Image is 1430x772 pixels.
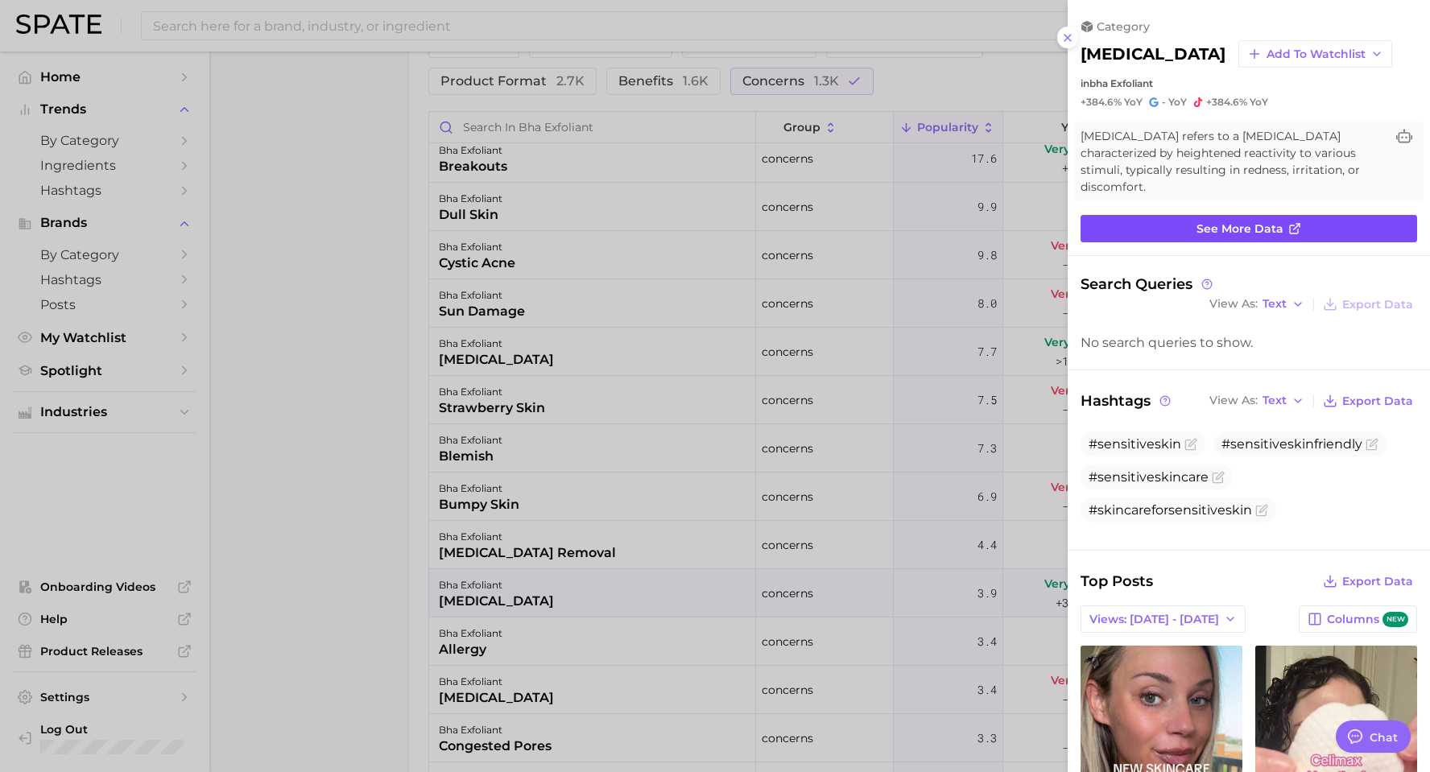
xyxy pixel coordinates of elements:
[1081,77,1417,89] div: in
[1263,396,1287,405] span: Text
[1206,96,1247,108] span: +384.6%
[1209,299,1258,308] span: View As
[1205,390,1308,411] button: View AsText
[1081,570,1153,592] span: Top Posts
[1081,275,1215,293] span: Search Queries
[1327,612,1408,627] span: Columns
[1255,504,1268,517] button: Flag as miscategorized or irrelevant
[1081,96,1122,108] span: +384.6%
[1081,335,1417,350] div: No search queries to show.
[1209,396,1258,405] span: View As
[1081,128,1385,196] span: [MEDICAL_DATA] refers to a [MEDICAL_DATA] characterized by heightened reactivity to various stimu...
[1342,298,1413,312] span: Export Data
[1089,436,1181,452] span: #sensitiveskin
[1366,438,1378,451] button: Flag as miscategorized or irrelevant
[1267,47,1366,61] span: Add to Watchlist
[1081,215,1417,242] a: See more data
[1168,96,1187,109] span: YoY
[1081,44,1225,64] h2: [MEDICAL_DATA]
[1162,96,1166,108] span: -
[1081,390,1173,412] span: Hashtags
[1089,613,1219,626] span: Views: [DATE] - [DATE]
[1124,96,1143,109] span: YoY
[1342,575,1413,588] span: Export Data
[1212,471,1225,484] button: Flag as miscategorized or irrelevant
[1221,436,1362,452] span: #sensitiveskinfriendly
[1238,40,1392,68] button: Add to Watchlist
[1081,605,1246,633] button: Views: [DATE] - [DATE]
[1196,222,1283,236] span: See more data
[1184,438,1197,451] button: Flag as miscategorized or irrelevant
[1089,469,1209,485] span: #sensitiveskincare
[1319,570,1417,592] button: Export Data
[1299,605,1417,633] button: Columnsnew
[1089,77,1153,89] span: bha exfoliant
[1089,502,1252,518] span: #skincareforsensitiveskin
[1263,299,1287,308] span: Text
[1342,394,1413,408] span: Export Data
[1319,390,1417,412] button: Export Data
[1319,293,1417,316] button: Export Data
[1382,612,1408,627] span: new
[1097,19,1150,34] span: category
[1205,294,1308,315] button: View AsText
[1250,96,1268,109] span: YoY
